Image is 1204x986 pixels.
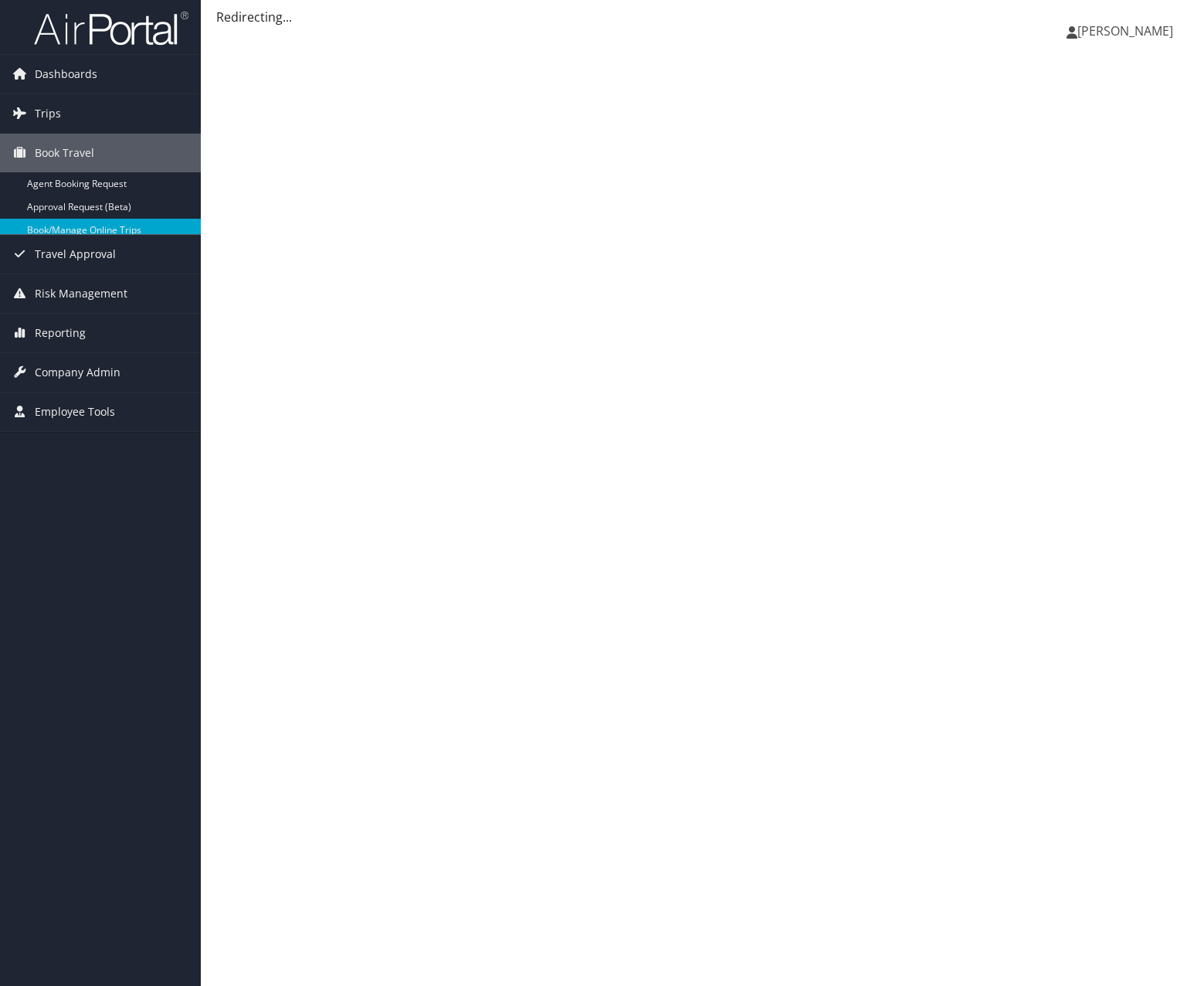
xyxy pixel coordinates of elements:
span: Employee Tools [35,393,115,431]
img: airportal-logo.png [34,10,188,46]
span: Book Travel [35,134,94,172]
span: Risk Management [35,274,127,313]
span: Travel Approval [35,235,116,274]
span: [PERSON_NAME] [1077,22,1173,39]
a: [PERSON_NAME] [1067,8,1189,54]
span: Reporting [35,314,86,352]
span: Trips [35,94,61,133]
span: Company Admin [35,353,120,392]
div: Redirecting... [216,8,1189,26]
span: Dashboards [35,55,97,93]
